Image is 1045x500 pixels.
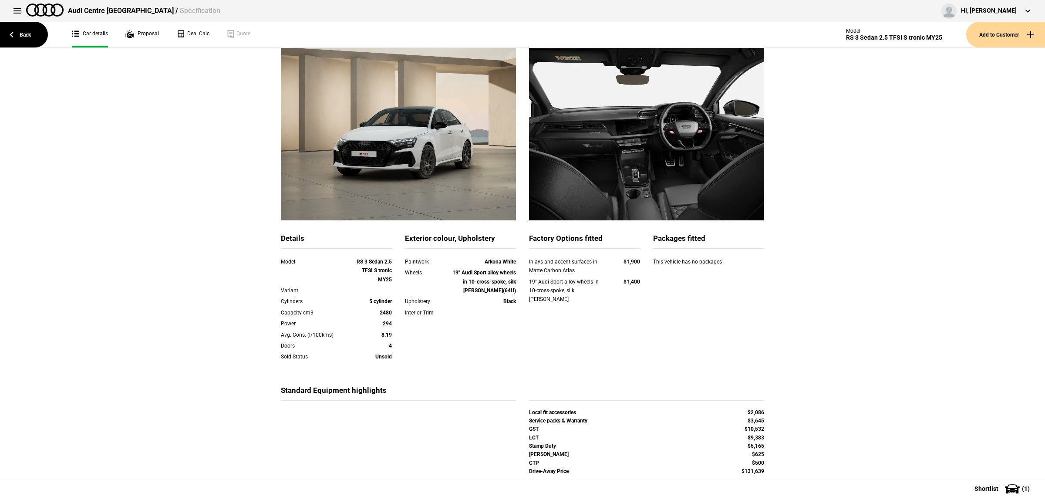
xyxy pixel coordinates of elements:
[748,435,764,441] strong: $9,383
[383,321,392,327] strong: 294
[529,233,640,249] div: Factory Options fitted
[742,468,764,474] strong: $131,639
[624,279,640,285] strong: $1,400
[281,286,347,295] div: Variant
[529,460,539,466] strong: CTP
[966,22,1045,47] button: Add to Customer
[529,435,539,441] strong: LCT
[72,22,108,47] a: Car details
[752,451,764,457] strong: $625
[748,409,764,416] strong: $2,086
[281,319,347,328] div: Power
[281,352,347,361] div: Sold Status
[405,308,449,317] div: Interior Trim
[624,259,640,265] strong: $1,900
[748,443,764,449] strong: $5,165
[529,443,556,449] strong: Stamp Duty
[281,297,347,306] div: Cylinders
[961,7,1017,15] div: Hi, [PERSON_NAME]
[68,6,220,16] div: Audi Centre [GEOGRAPHIC_DATA] /
[748,418,764,424] strong: $3,645
[26,3,64,17] img: audi.png
[529,418,587,424] strong: Service packs & Warranty
[180,7,220,15] span: Specification
[369,298,392,304] strong: 5 cylinder
[405,233,516,249] div: Exterior colour, Upholstery
[846,34,942,41] div: RS 3 Sedan 2.5 TFSI S tronic MY25
[846,28,942,34] div: Model
[961,478,1045,500] button: Shortlist(1)
[529,426,539,432] strong: GST
[452,270,516,294] strong: 19" Audi Sport alloy wheels in 10-cross-spoke, silk [PERSON_NAME](64U)
[281,341,347,350] div: Doors
[529,468,569,474] strong: Drive-Away Price
[529,451,569,457] strong: [PERSON_NAME]
[752,460,764,466] strong: $500
[281,331,347,339] div: Avg. Cons. (l/100kms)
[281,233,392,249] div: Details
[281,308,347,317] div: Capacity cm3
[405,257,449,266] div: Paintwork
[485,259,516,265] strong: Arkona White
[529,409,576,416] strong: Local fit accessories
[389,343,392,349] strong: 4
[529,257,607,275] div: Inlays and accent surfaces in Matte Carbon Atlas
[281,385,516,401] div: Standard Equipment highlights
[125,22,159,47] a: Proposal
[380,310,392,316] strong: 2480
[405,297,449,306] div: Upholstery
[1022,486,1030,492] span: ( 1 )
[375,354,392,360] strong: Unsold
[357,259,392,283] strong: RS 3 Sedan 2.5 TFSI S tronic MY25
[405,268,449,277] div: Wheels
[653,233,764,249] div: Packages fitted
[503,298,516,304] strong: Black
[529,277,607,304] div: 19" Audi Sport alloy wheels in 10-cross-spoke, silk [PERSON_NAME]
[653,257,764,275] div: This vehicle has no packages
[974,486,998,492] span: Shortlist
[281,257,347,266] div: Model
[176,22,209,47] a: Deal Calc
[381,332,392,338] strong: 8.19
[745,426,764,432] strong: $10,532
